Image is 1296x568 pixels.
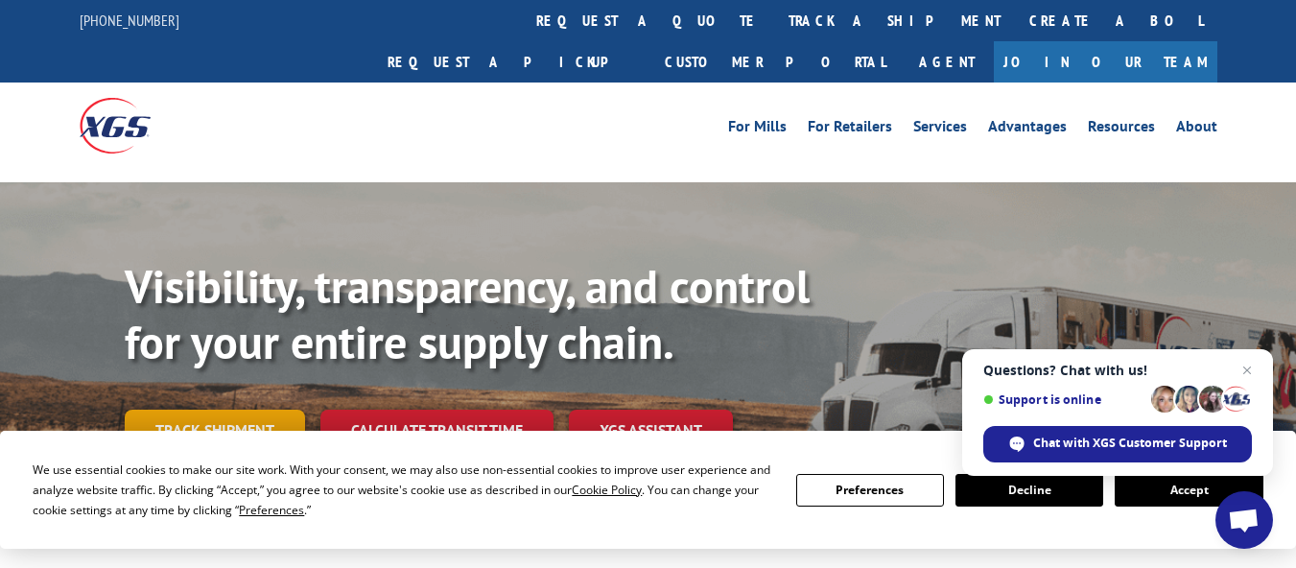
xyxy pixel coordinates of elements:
[1176,119,1217,140] a: About
[913,119,967,140] a: Services
[955,474,1103,507] button: Decline
[33,460,772,520] div: We use essential cookies to make our site work. With your consent, we may also use non-essential ...
[983,363,1252,378] span: Questions? Chat with us!
[796,474,944,507] button: Preferences
[320,410,554,451] a: Calculate transit time
[239,502,304,518] span: Preferences
[650,41,900,83] a: Customer Portal
[125,256,810,371] b: Visibility, transparency, and control for your entire supply chain.
[80,11,179,30] a: [PHONE_NUMBER]
[125,410,305,450] a: Track shipment
[1088,119,1155,140] a: Resources
[983,392,1144,407] span: Support is online
[572,482,642,498] span: Cookie Policy
[988,119,1067,140] a: Advantages
[1215,491,1273,549] div: Open chat
[569,410,733,451] a: XGS ASSISTANT
[994,41,1217,83] a: Join Our Team
[373,41,650,83] a: Request a pickup
[983,426,1252,462] div: Chat with XGS Customer Support
[1115,474,1262,507] button: Accept
[808,119,892,140] a: For Retailers
[1033,435,1227,452] span: Chat with XGS Customer Support
[728,119,787,140] a: For Mills
[1236,359,1259,382] span: Close chat
[900,41,994,83] a: Agent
